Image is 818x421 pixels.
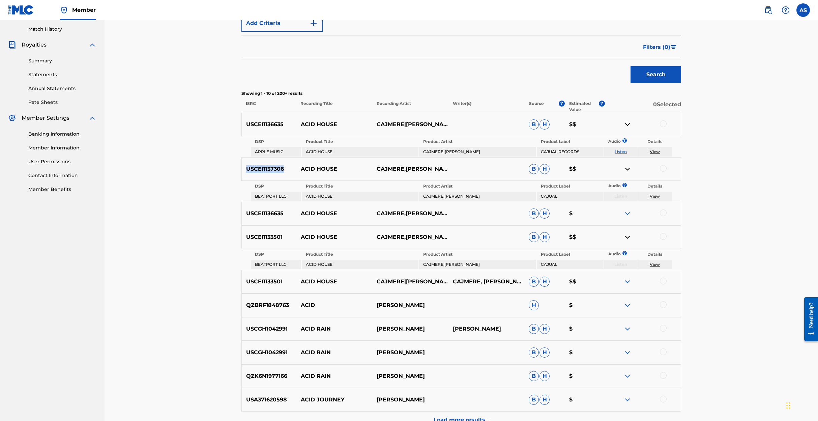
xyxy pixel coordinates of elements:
[623,233,632,241] img: contract
[419,260,536,269] td: CAJMERE,[PERSON_NAME]
[529,324,539,334] span: B
[296,301,372,309] p: ACID
[28,57,96,64] a: Summary
[624,183,625,187] span: ?
[569,101,599,113] p: Estimated Value
[639,39,681,56] button: Filters (0)
[242,372,296,380] p: QZK6N1977166
[88,41,96,49] img: expand
[251,260,301,269] td: BEATPORT LLC
[564,372,605,380] p: $
[28,71,96,78] a: Statements
[631,66,681,83] button: Search
[372,348,448,357] p: [PERSON_NAME]
[241,101,296,113] p: ISRC
[529,371,539,381] span: B
[539,324,550,334] span: H
[372,278,448,286] p: CAJMERE|[PERSON_NAME]
[650,149,660,154] a: View
[372,396,448,404] p: [PERSON_NAME]
[8,114,16,122] img: Member Settings
[242,165,296,173] p: USCEI1137306
[372,165,448,173] p: CAJMERE,[PERSON_NAME]
[241,15,323,32] button: Add Criteria
[564,348,605,357] p: $
[604,138,612,144] p: Audio
[784,389,818,421] div: Chat Widget
[88,114,96,122] img: expand
[448,325,524,333] p: [PERSON_NAME]
[419,181,536,191] th: Product Artist
[786,395,790,416] div: Drag
[251,137,301,146] th: DSP
[564,396,605,404] p: $
[539,395,550,405] span: H
[242,120,296,129] p: USCEI1136635
[242,301,296,309] p: QZBRF1848763
[529,119,539,130] span: B
[638,181,672,191] th: Details
[372,233,448,241] p: CAJMERE,[PERSON_NAME]
[564,165,605,173] p: $$
[302,181,419,191] th: Product Title
[28,26,96,33] a: Match History
[539,371,550,381] span: H
[28,158,96,165] a: User Permissions
[296,278,372,286] p: ACID HOUSE
[296,101,372,113] p: Recording Title
[564,325,605,333] p: $
[623,325,632,333] img: expand
[604,183,612,189] p: Audio
[623,278,632,286] img: expand
[643,43,670,51] span: Filters ( 0 )
[28,144,96,151] a: Member Information
[623,301,632,309] img: expand
[623,165,632,173] img: contract
[764,6,772,14] img: search
[539,347,550,358] span: H
[564,301,605,309] p: $
[296,165,372,173] p: ACID HOUSE
[796,3,810,17] div: User Menu
[448,101,524,113] p: Writer(s)
[448,278,524,286] p: CAJMERE, [PERSON_NAME]
[537,147,604,157] td: CAJUAL RECORDS
[799,290,818,348] iframe: Resource Center
[296,120,372,129] p: ACID HOUSE
[242,278,296,286] p: USCEI1133501
[251,250,301,259] th: DSP
[529,277,539,287] span: B
[242,348,296,357] p: USCGH1042991
[419,147,536,157] td: CAJMERE|[PERSON_NAME]
[28,85,96,92] a: Annual Statements
[604,193,638,199] p: Listen
[782,6,790,14] img: help
[529,208,539,219] span: B
[302,147,419,157] td: ACID HOUSE
[638,250,672,259] th: Details
[8,5,34,15] img: MLC Logo
[28,131,96,138] a: Banking Information
[537,192,604,201] td: CAJUAL
[296,372,372,380] p: ACID RAIN
[28,186,96,193] a: Member Benefits
[539,232,550,242] span: H
[251,181,301,191] th: DSP
[28,99,96,106] a: Rate Sheets
[650,262,660,267] a: View
[623,348,632,357] img: expand
[564,209,605,218] p: $
[559,101,565,107] span: ?
[529,232,539,242] span: B
[537,181,604,191] th: Product Label
[671,45,676,49] img: filter
[241,90,681,96] p: Showing 1 - 10 of 200+ results
[302,250,419,259] th: Product Title
[296,209,372,218] p: ACID HOUSE
[539,119,550,130] span: H
[22,114,69,122] span: Member Settings
[28,172,96,179] a: Contact Information
[302,192,419,201] td: ACID HOUSE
